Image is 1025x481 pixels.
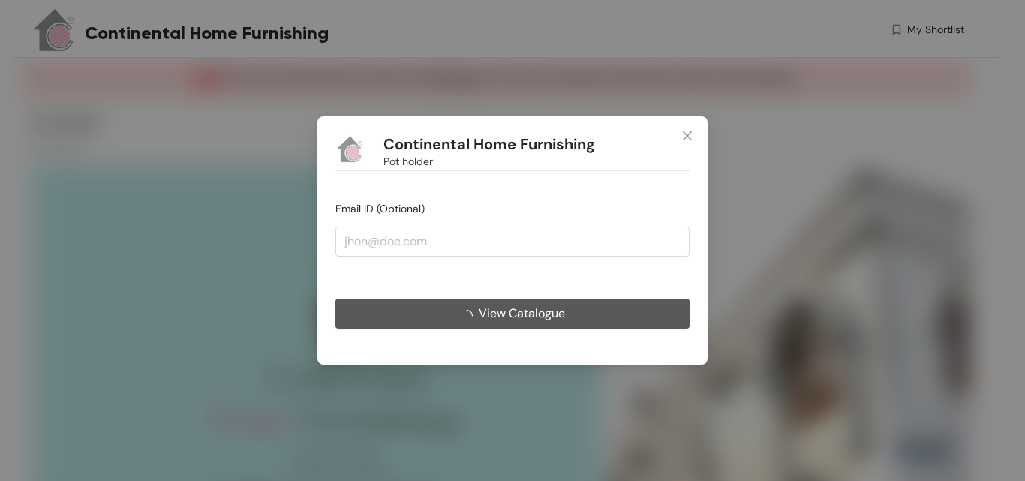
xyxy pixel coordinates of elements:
[335,227,690,257] input: jhon@doe.com
[335,202,425,215] span: Email ID (Optional)
[681,130,693,142] span: close
[335,299,690,329] button: View Catalogue
[479,304,565,323] span: View Catalogue
[461,310,479,322] span: loading
[383,135,595,154] h1: Continental Home Furnishing
[667,116,708,157] button: Close
[383,153,433,170] span: Pot holder
[335,134,365,164] img: Buyer Portal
